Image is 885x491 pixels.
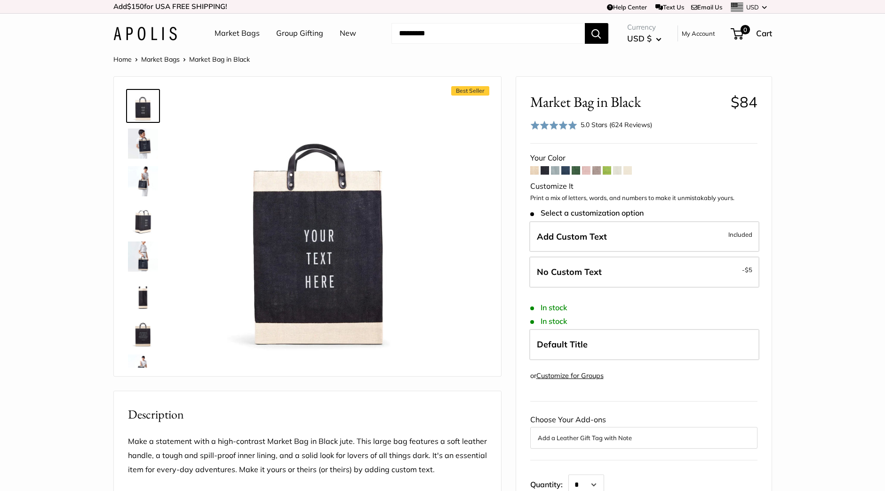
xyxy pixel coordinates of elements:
label: Default Title [529,329,759,360]
a: Market Bags [141,55,180,64]
a: Market Bag in Black [126,277,160,311]
span: In stock [530,303,567,312]
a: Market Bag in Black [126,164,160,198]
span: USD [746,3,759,11]
img: Market Bag in Black [128,241,158,272]
button: USD $ [627,31,662,46]
span: USD $ [627,33,652,43]
a: 0 Cart [732,26,772,41]
label: Add Custom Text [529,221,759,252]
span: Currency [627,21,662,34]
a: Market Bag in Black [126,127,160,161]
a: Group Gifting [276,26,323,40]
span: Market Bag in Black [189,55,250,64]
span: Market Bag in Black [530,93,724,111]
div: 5.0 Stars (624 Reviews) [530,118,653,132]
span: Cart [756,28,772,38]
span: - [742,264,752,275]
a: Market Bag in Black [126,202,160,236]
img: Market Bag in Black [128,91,158,121]
span: $84 [731,93,757,111]
input: Search... [391,23,585,44]
button: Add a Leather Gift Tag with Note [538,432,750,443]
h2: Description [128,405,487,424]
img: Market Bag in Black [189,91,449,351]
a: Help Center [607,3,647,11]
p: Make a statement with a high-contrast Market Bag in Black jute. This large bag features a soft le... [128,435,487,477]
a: Market Bag in Black [126,240,160,274]
label: Leave Blank [529,257,759,288]
div: or [530,370,604,382]
span: $150 [127,2,144,11]
span: 0 [740,25,749,34]
img: Market Bag in Black [128,354,158,385]
a: Email Us [691,3,722,11]
img: Market Bag in Black [128,279,158,309]
span: In stock [530,317,567,326]
img: Apolis [113,27,177,40]
a: New [340,26,356,40]
a: description_Seal of authenticity printed on the backside of every bag. [126,315,160,349]
span: Best Seller [451,86,489,96]
span: Add Custom Text [537,231,607,242]
span: Select a customization option [530,209,644,217]
span: $5 [745,266,752,274]
div: Choose Your Add-ons [530,413,757,449]
img: description_Seal of authenticity printed on the backside of every bag. [128,317,158,347]
a: Market Bag in Black [126,89,160,123]
button: Search [585,23,608,44]
p: Print a mix of letters, words, and numbers to make it unmistakably yours. [530,193,757,203]
img: Market Bag in Black [128,166,158,196]
span: No Custom Text [537,266,602,277]
img: Market Bag in Black [128,129,158,159]
img: Market Bag in Black [128,204,158,234]
a: Text Us [655,3,684,11]
a: Customize for Groups [536,371,604,380]
a: Market Bags [215,26,260,40]
div: Your Color [530,151,757,165]
a: Market Bag in Black [126,353,160,386]
span: Default Title [537,339,588,350]
a: My Account [682,28,715,39]
nav: Breadcrumb [113,53,250,65]
a: Home [113,55,132,64]
span: Included [728,229,752,240]
div: 5.0 Stars (624 Reviews) [581,120,652,130]
div: Customize It [530,179,757,193]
